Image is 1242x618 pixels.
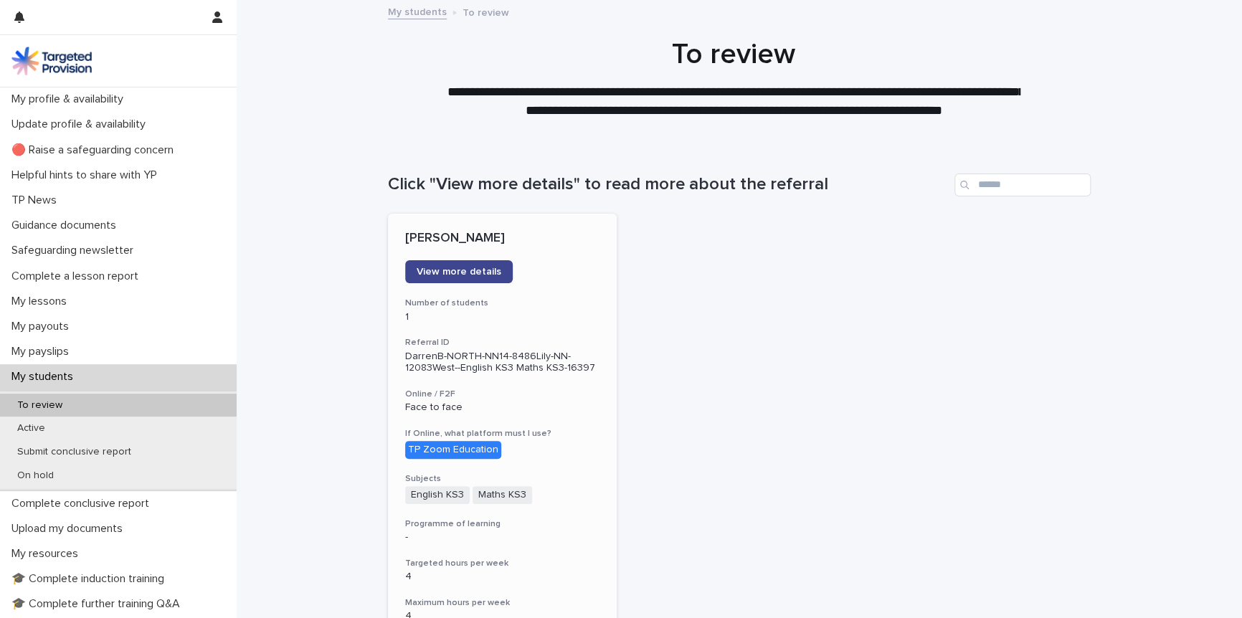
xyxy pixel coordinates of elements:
p: My resources [6,547,90,561]
p: 🔴 Raise a safeguarding concern [6,143,185,157]
h3: Online / F2F [405,389,599,400]
p: Guidance documents [6,219,128,232]
p: [PERSON_NAME] [405,231,599,247]
h3: Maximum hours per week [405,597,599,609]
span: Maths KS3 [473,486,532,504]
h3: Number of students [405,298,599,309]
p: My profile & availability [6,92,135,106]
p: To review [6,399,74,412]
span: English KS3 [405,486,470,504]
p: 🎓 Complete further training Q&A [6,597,191,611]
p: Active [6,422,57,434]
img: M5nRWzHhSzIhMunXDL62 [11,47,92,75]
h1: To review [382,37,1085,72]
a: My students [388,3,447,19]
h3: Programme of learning [405,518,599,530]
h3: Referral ID [405,337,599,348]
p: My payslips [6,345,80,358]
p: Safeguarding newsletter [6,244,145,257]
p: 🎓 Complete induction training [6,572,176,586]
div: TP Zoom Education [405,441,501,459]
p: To review [463,4,509,19]
p: - [405,531,599,543]
p: 4 [405,571,599,583]
h1: Click "View more details" to read more about the referral [388,174,949,195]
p: My lessons [6,295,78,308]
input: Search [954,173,1091,196]
h3: Subjects [405,473,599,485]
p: Complete conclusive report [6,497,161,510]
p: 1 [405,311,599,323]
p: On hold [6,470,65,482]
p: DarrenB-NORTH-NN14-8486Lily-NN-12083West--English KS3 Maths KS3-16397 [405,351,599,375]
p: Submit conclusive report [6,446,143,458]
p: Upload my documents [6,522,134,536]
p: Update profile & availability [6,118,157,131]
h3: Targeted hours per week [405,558,599,569]
span: View more details [417,267,501,277]
p: Helpful hints to share with YP [6,168,169,182]
p: TP News [6,194,68,207]
h3: If Online, what platform must I use? [405,428,599,439]
p: Complete a lesson report [6,270,150,283]
p: My payouts [6,320,80,333]
p: Face to face [405,401,599,414]
p: My students [6,370,85,384]
a: View more details [405,260,513,283]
